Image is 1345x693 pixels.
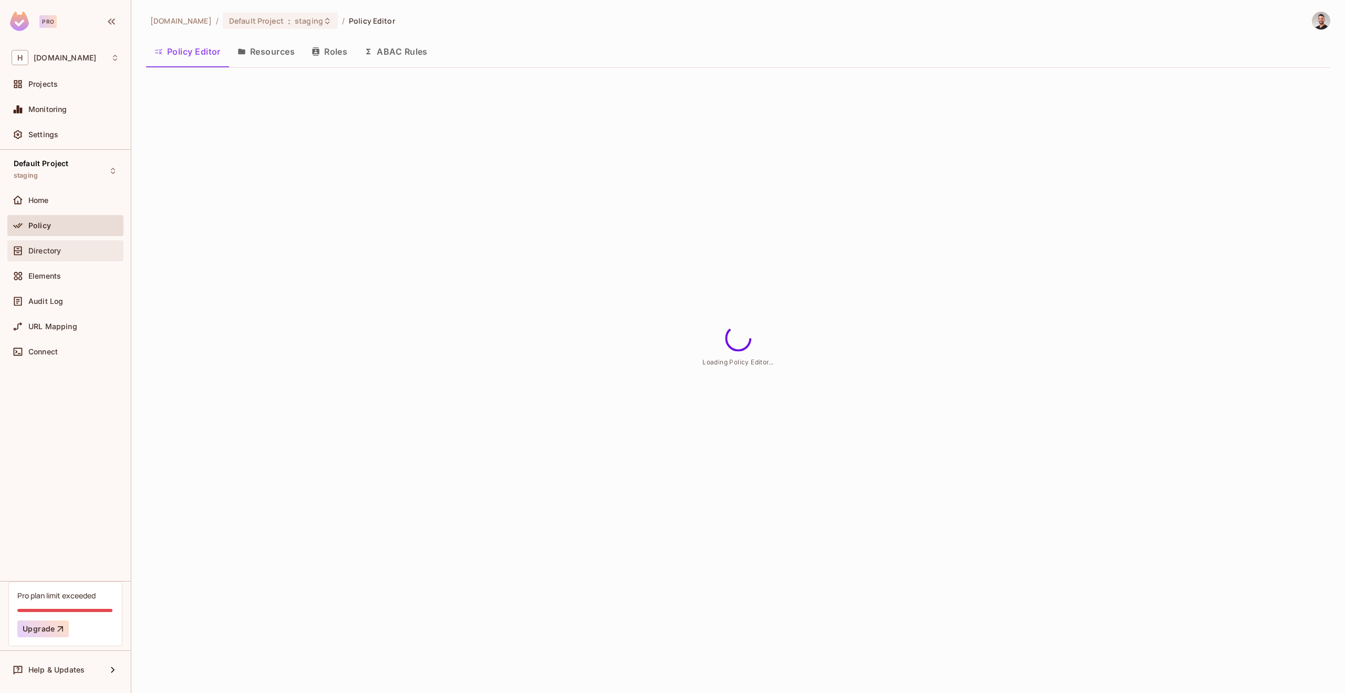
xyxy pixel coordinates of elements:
[14,159,68,168] span: Default Project
[28,196,49,205] span: Home
[28,80,58,88] span: Projects
[28,221,51,230] span: Policy
[28,322,77,331] span: URL Mapping
[216,16,219,26] li: /
[342,16,345,26] li: /
[287,17,291,25] span: :
[28,348,58,356] span: Connect
[28,130,58,139] span: Settings
[12,50,28,65] span: H
[303,38,356,65] button: Roles
[34,54,96,62] span: Workspace: honeycombinsurance.com
[28,297,63,305] span: Audit Log
[28,272,61,280] span: Elements
[229,38,303,65] button: Resources
[150,16,212,26] span: the active workspace
[28,105,67,114] span: Monitoring
[295,16,323,26] span: staging
[229,16,284,26] span: Default Project
[702,358,774,366] span: Loading Policy Editor...
[14,171,38,180] span: staging
[146,38,229,65] button: Policy Editor
[10,12,29,31] img: SReyMgAAAABJRU5ErkJggg==
[28,666,85,674] span: Help & Updates
[349,16,395,26] span: Policy Editor
[356,38,436,65] button: ABAC Rules
[17,590,96,600] div: Pro plan limit exceeded
[17,620,69,637] button: Upgrade
[1312,12,1330,29] img: dor@honeycombinsurance.com
[39,15,57,28] div: Pro
[28,247,61,255] span: Directory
